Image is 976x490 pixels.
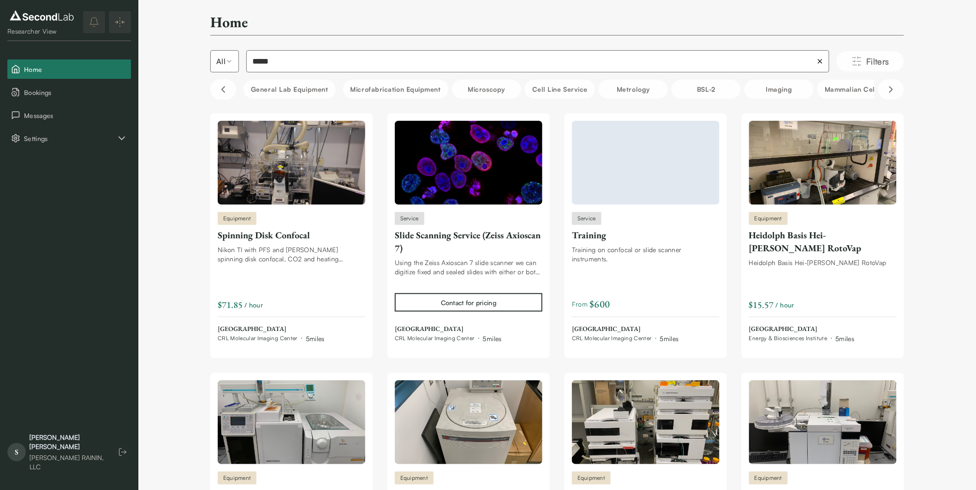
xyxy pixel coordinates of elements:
[210,50,239,72] button: Select listing type
[572,121,720,343] a: ServiceTrainingTraining on confocal or slide scanner instruments.From $600[GEOGRAPHIC_DATA]CRL Mo...
[24,65,127,74] span: Home
[218,121,365,343] a: Spinning Disk ConfocalEquipmentSpinning Disk ConfocalNikon TI with PFS and [PERSON_NAME] spinning...
[836,334,855,343] div: 5 miles
[218,380,365,464] img: Varian Gas Chromatography Mass Spectroscopy (GC-MS) Model 320
[218,121,365,205] img: Spinning Disk Confocal
[7,83,131,102] button: Bookings
[749,121,897,343] a: Heidolph Basis Hei-VAP HL RotoVapEquipmentHeidolph Basis Hei-[PERSON_NAME] RotoVapHeidolph Basis ...
[7,8,76,23] img: logo
[660,334,679,343] div: 5 miles
[400,214,419,223] span: Service
[218,325,325,334] span: [GEOGRAPHIC_DATA]
[572,229,720,242] div: Training
[572,297,610,312] span: From
[452,80,521,99] button: Microscopy
[572,325,679,334] span: [GEOGRAPHIC_DATA]
[599,80,668,99] button: Metrology
[7,27,76,36] div: Researcher View
[572,245,720,264] div: Training on confocal or slide scanner instruments.
[218,298,243,311] div: $71.85
[30,433,105,451] div: [PERSON_NAME] [PERSON_NAME]
[400,474,428,482] span: Equipment
[749,335,827,342] span: Energy & Biosciences Institute
[218,335,298,342] span: CRL Molecular Imaging Center
[878,79,904,100] button: Scroll right
[837,51,904,71] button: Filters
[866,55,889,68] span: Filters
[24,88,127,97] span: Bookings
[7,129,131,148] button: Settings
[395,335,475,342] span: CRL Molecular Imaging Center
[114,444,131,460] button: Log out
[30,453,105,472] div: [PERSON_NAME] RAININ, LLC
[755,474,782,482] span: Equipment
[395,380,542,464] img: Beckman Coulter Avanti J-26 XP Centrifuge
[749,380,897,464] img: Agilent Technologies Model 7890A Gas Chromatography Flame Ionization Detector
[109,11,131,33] button: Expand/Collapse sidebar
[441,298,496,307] div: Contact for pricing
[817,80,887,99] button: Mammalian Cells
[7,106,131,125] button: Messages
[749,325,855,334] span: [GEOGRAPHIC_DATA]
[577,214,596,223] span: Service
[7,129,131,148] div: Settings sub items
[7,443,26,461] span: S
[749,258,897,267] div: Heidolph Basis Hei-[PERSON_NAME] RotoVap
[572,335,652,342] span: CRL Molecular Imaging Center
[672,80,741,99] button: BSL-2
[525,80,595,99] button: Cell line service
[244,80,336,99] button: General Lab equipment
[223,474,251,482] span: Equipment
[343,80,448,99] button: Microfabrication Equipment
[210,79,236,100] button: Scroll left
[218,245,365,264] div: Nikon TI with PFS and [PERSON_NAME] spinning disk confocal, CO2 and heating incubation chamber wi...
[395,121,542,205] img: Slide Scanning Service (Zeiss Axioscan 7)
[395,325,502,334] span: [GEOGRAPHIC_DATA]
[755,214,782,223] span: Equipment
[7,59,131,79] button: Home
[218,229,365,242] div: Spinning Disk Confocal
[395,229,542,254] div: Slide Scanning Service (Zeiss Axioscan 7)
[223,214,251,223] span: Equipment
[589,297,610,312] span: $ 600
[749,298,774,311] div: $15.57
[572,380,720,464] img: Agilent Technologies Model 1200 HPLC
[306,334,325,343] div: 5 miles
[776,300,794,310] span: / hour
[244,300,263,310] span: / hour
[24,134,116,143] span: Settings
[744,80,814,99] button: Imaging
[83,11,105,33] button: notifications
[483,334,502,343] div: 5 miles
[395,258,542,277] div: Using the Zeiss Axioscan 7 slide scanner we can digitize fixed and sealed slides with either or b...
[210,13,248,31] h2: Home
[395,121,542,343] a: Slide Scanning Service (Zeiss Axioscan 7)ServiceSlide Scanning Service (Zeiss Axioscan 7)Using th...
[749,121,897,205] img: Heidolph Basis Hei-VAP HL RotoVap
[749,229,897,254] div: Heidolph Basis Hei-[PERSON_NAME] RotoVap
[577,474,605,482] span: Equipment
[24,111,127,120] span: Messages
